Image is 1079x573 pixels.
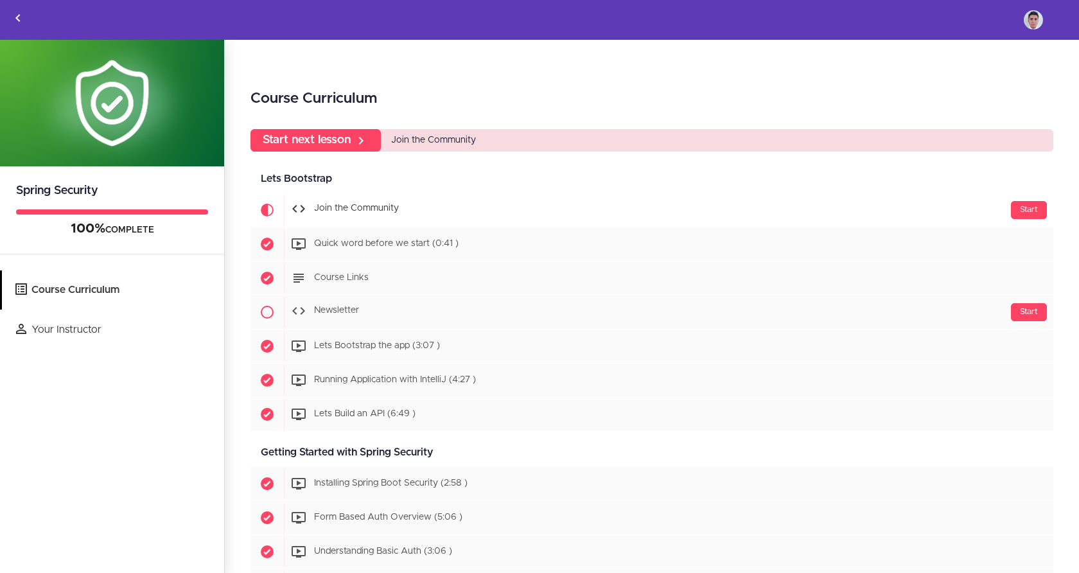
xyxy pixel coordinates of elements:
a: Completed item Course Links [250,261,1053,295]
a: Your Instructor [2,310,224,349]
span: Course Links [314,274,369,283]
a: Course Curriculum [2,270,224,310]
span: Quick word before we start (0:41 ) [314,240,459,249]
span: Completed item [250,501,284,534]
span: Current item [250,193,284,227]
h2: Course Curriculum [250,88,1053,110]
a: Completed item Understanding Basic Auth (3:06 ) [250,535,1053,569]
a: Start Newsletter [250,295,1053,329]
span: Completed item [250,261,284,295]
span: Form Based Auth Overview (5:06 ) [314,513,462,522]
a: Current item Start Join the Community [250,193,1053,227]
span: Completed item [250,535,284,569]
span: Completed item [250,467,284,500]
span: Understanding Basic Auth (3:06 ) [314,547,452,556]
span: Installing Spring Boot Security (2:58 ) [314,479,468,488]
a: Completed item Quick word before we start (0:41 ) [250,227,1053,261]
a: Completed item Lets Build an API (6:49 ) [250,398,1053,431]
span: Newsletter [314,306,359,315]
span: Completed item [250,227,284,261]
span: Lets Bootstrap the app (3:07 ) [314,342,440,351]
div: Start [1011,201,1047,219]
span: Lets Build an API (6:49 ) [314,410,416,419]
a: Start next lesson [250,129,381,152]
div: Getting Started with Spring Security [250,438,1053,467]
div: Lets Bootstrap [250,164,1053,193]
div: Start [1011,303,1047,321]
span: Join the Community [391,136,476,145]
a: Completed item Installing Spring Boot Security (2:58 ) [250,467,1053,500]
svg: Back to courses [10,10,26,26]
span: Completed item [250,398,284,431]
span: Completed item [250,364,284,397]
span: Running Application with IntelliJ (4:27 ) [314,376,476,385]
a: Back to courses [1,1,35,39]
span: 100% [71,222,105,235]
a: Completed item Running Application with IntelliJ (4:27 ) [250,364,1053,397]
span: Completed item [250,330,284,363]
span: Join the Community [314,204,399,213]
a: Completed item Form Based Auth Overview (5:06 ) [250,501,1053,534]
div: COMPLETE [16,221,208,238]
img: nwoswo@gmail.com [1024,10,1043,30]
a: Completed item Lets Bootstrap the app (3:07 ) [250,330,1053,363]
